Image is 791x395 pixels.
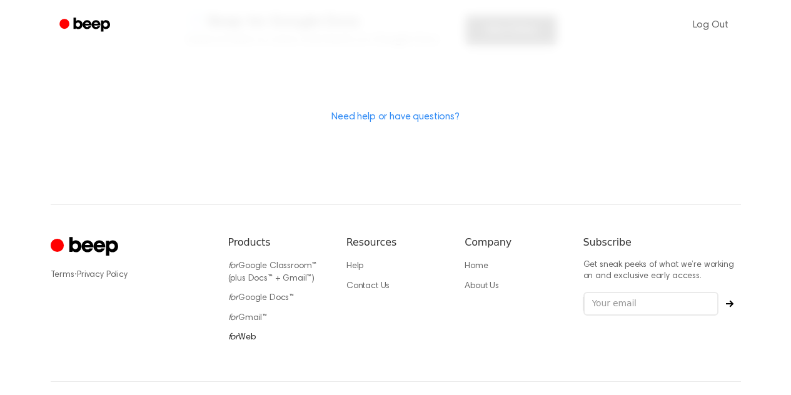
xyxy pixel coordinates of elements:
[583,260,741,282] p: Get sneak peeks of what we’re working on and exclusive early access.
[680,10,741,40] a: Log Out
[228,333,256,342] a: forWeb
[51,269,208,281] div: ·
[228,294,295,302] a: forGoogle Docs™
[228,294,239,302] i: for
[346,282,390,291] a: Contact Us
[51,13,121,37] a: Beep
[228,333,239,342] i: for
[346,235,445,250] h6: Resources
[77,271,128,279] a: Privacy Policy
[331,112,460,122] a: Need help or have questions?
[583,292,718,316] input: Your email
[583,235,741,250] h6: Subscribe
[228,314,239,322] i: for
[51,235,121,259] a: Cruip
[228,262,317,283] a: forGoogle Classroom™ (plus Docs™ + Gmail™)
[228,262,239,271] i: for
[228,314,268,322] a: forGmail™
[718,300,741,307] button: Subscribe
[51,271,74,279] a: Terms
[346,262,363,271] a: Help
[465,282,499,291] a: About Us
[228,235,326,250] h6: Products
[465,262,488,271] a: Home
[465,235,563,250] h6: Company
